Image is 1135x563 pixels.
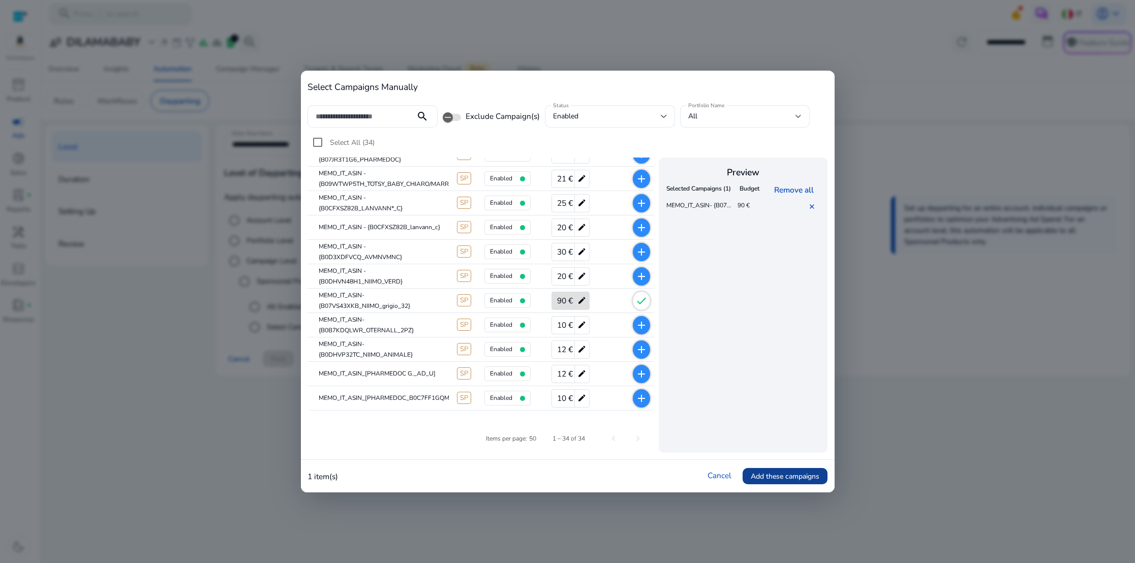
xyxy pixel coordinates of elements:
span: SP [457,172,471,184]
span: 20 € [557,219,573,236]
td: MEMO_IT_ASIN- {B07VS43XKB_NIIMO_grigio_32} [664,198,735,215]
mat-icon: edit [574,341,589,358]
span: 25 € [557,195,573,212]
span: SP [457,245,471,258]
h4: enabled [490,370,512,377]
a: ✕ [809,201,820,212]
mat-icon: edit [574,268,589,285]
mat-label: Status [553,102,569,109]
mat-icon: add [635,392,648,404]
span: 30 € [557,243,573,261]
h4: enabled [490,150,512,158]
h4: enabled [490,346,512,353]
h4: enabled [490,297,512,304]
p: 1 item(s) [308,471,338,482]
th: Selected Campaigns (1) [664,181,733,198]
span: 10 € [557,317,573,334]
mat-cell: MEMO_IT_ASIN - {B0CFXSZ82B_lanvann_c} [306,215,449,240]
mat-icon: search [410,110,435,122]
th: Budget [733,181,765,198]
h4: enabled [490,248,512,255]
mat-icon: check [635,295,648,307]
span: 90 € [557,292,573,309]
mat-icon: edit [574,170,589,187]
span: 20 € [557,268,573,285]
span: SP [457,197,471,209]
span: 10 € [557,390,573,407]
mat-cell: MEMO_IT_ASIN_[TOTSY_BABY-B09WT9BW52] [306,411,449,435]
img: tab_domain_overview_orange.svg [42,59,50,67]
mat-icon: add [635,319,648,331]
h4: enabled [490,394,512,401]
span: enabled [553,111,578,121]
a: Remove all [774,184,818,195]
h4: enabled [490,224,512,231]
mat-label: Portfolio Name [688,102,724,109]
h4: Preview [664,167,822,178]
a: Cancel [708,470,731,481]
span: SP [457,319,471,331]
mat-cell: MEMO_IT_ASIN - {B0CFXSZ82B_LANVANN*_C} [306,191,449,215]
span: SP [457,343,471,355]
h4: enabled [490,321,512,328]
h4: enabled [490,175,512,182]
mat-icon: edit [574,365,589,383]
span: Exclude Campaign(s) [466,111,540,122]
h4: enabled [490,199,512,206]
h4: enabled [490,272,512,279]
mat-icon: edit [574,243,589,261]
img: logo_orange.svg [16,16,24,24]
span: All [688,111,697,121]
span: SP [457,367,471,380]
div: [PERSON_NAME]: [DOMAIN_NAME] [26,26,145,35]
mat-cell: MEMO_IT_ASIN_[PHARMEDOC G._AD_U] [306,362,449,386]
button: Add these campaigns [743,468,827,484]
span: Add these campaigns [751,471,819,482]
img: tab_keywords_by_traffic_grey.svg [102,59,110,67]
mat-icon: edit [574,390,589,407]
mat-icon: edit [574,195,589,212]
div: Keyword (traffico) [113,60,169,67]
mat-icon: add [635,368,648,380]
mat-icon: add [635,270,648,283]
mat-icon: add [635,343,648,356]
div: Dominio [53,60,78,67]
mat-icon: add [635,246,648,258]
div: 1 – 34 of 34 [553,434,585,443]
mat-icon: edit [574,317,589,334]
span: 12 € [557,341,573,358]
span: SP [457,270,471,282]
span: SP [457,392,471,404]
mat-icon: add [635,173,648,185]
mat-icon: add [635,197,648,209]
div: v 4.0.25 [28,16,50,24]
span: 12 € [557,365,573,383]
mat-cell: MEMO_IT_ASIN - {B0DHVN48H1_NIIMO_VERD} [306,264,449,289]
mat-cell: MEMO_IT_ASIN - {B0D3XDFVCQ_AVMNVMNC} [306,240,449,264]
span: Select All (34) [330,138,375,147]
mat-cell: MEMO_IT_ASIN - {B09WTWP5TH_TOTSY_BABY_CHIARO/MARRONE} [306,167,449,191]
span: SP [457,294,471,306]
span: SP [457,221,471,233]
td: 90 € [735,198,766,215]
mat-cell: MEMO_IT_ASIN- {B0B7KDQLWR_OTERNALL_2PZ} [306,313,449,337]
div: 50 [529,434,536,443]
mat-cell: MEMO_IT_ASIN- {B0DHVP32TC_NIIMO_ANIMALE} [306,337,449,362]
h4: Select Campaigns Manually [308,82,828,92]
mat-icon: add [635,222,648,234]
img: website_grey.svg [16,26,24,35]
mat-icon: edit [574,219,589,236]
mat-cell: MEMO_IT_ASIN_[PHARMEDOC_B0C7FF1GQM] [306,386,449,411]
mat-cell: MEMO_IT_ASIN- {B07VS43XKB_NIIMO_grigio_32} [306,289,449,313]
span: 21 € [557,170,573,187]
div: Items per page: [486,434,527,443]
